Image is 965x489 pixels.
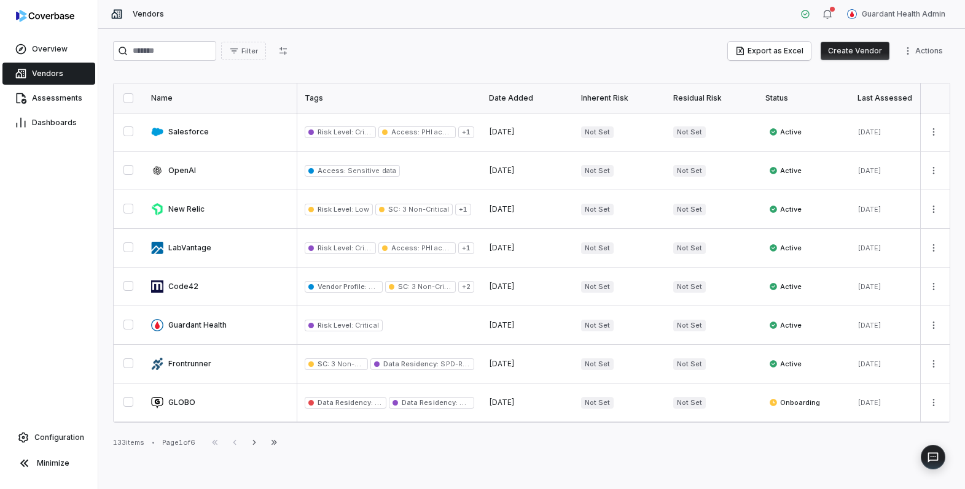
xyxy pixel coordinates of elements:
div: Inherent Risk [581,93,658,103]
span: Vendors [32,69,63,79]
span: Not Set [581,320,614,331]
span: Access : [391,128,420,136]
span: 3 Non-Critical [410,282,458,291]
span: Active [769,359,802,369]
span: Access : [391,244,420,252]
span: [DATE] [489,204,515,214]
span: Vendor Profile : [318,282,367,291]
span: + 2 [458,281,474,293]
span: Risk Level : [318,128,353,136]
span: + 1 [458,242,474,254]
button: Minimize [5,451,93,476]
div: Date Added [489,93,566,103]
span: [DATE] [858,128,881,136]
span: Overview [32,44,68,54]
span: [DATE] [489,243,515,252]
span: Risk Level : [318,205,353,214]
span: [DATE] [489,127,515,136]
button: Guardant Health Admin avatarGuardant Health Admin [840,5,953,23]
span: Not Set [673,358,706,370]
span: Data Residency : [318,398,373,407]
span: Critical [353,244,378,252]
button: Filter [221,42,266,60]
span: Guardant Health Admin [862,9,945,19]
span: Not Set [581,281,614,293]
img: Guardant Health Admin avatar [847,9,857,19]
span: Low [353,205,369,214]
span: Not Set [673,281,706,293]
span: Access : [318,166,346,175]
a: Vendors [2,63,95,85]
span: [DATE] [858,282,881,291]
span: Active [769,127,802,137]
span: [DATE] [858,360,881,368]
span: Active [769,320,802,330]
div: Name [151,93,290,103]
span: PD-Restricted [373,398,422,407]
a: Assessments [2,87,95,109]
span: Dashboards [32,118,77,128]
a: Overview [2,38,95,60]
span: + 1 [458,126,474,138]
div: Status [765,93,843,103]
img: logo-D7KZi-bG.svg [16,10,74,22]
button: More actions [924,277,944,296]
span: SPD-Restricted [458,398,512,407]
span: Configuration [34,433,84,442]
span: Not Set [581,358,614,370]
span: Not Set [581,242,614,254]
span: SaaS [367,282,386,291]
button: Create Vendor [821,42,889,60]
button: More actions [924,123,944,141]
span: PHI access [420,128,459,136]
button: More actions [924,393,944,412]
span: Active [769,243,802,253]
span: [DATE] [489,166,515,175]
div: Residual Risk [673,93,751,103]
span: [DATE] [489,398,515,407]
span: [DATE] [489,359,515,368]
span: Risk Level : [318,244,353,252]
span: Critical [353,321,378,329]
span: Critical [353,128,378,136]
span: SC : [388,205,400,214]
button: Export as Excel [728,42,811,60]
span: 3 Non-Critical [400,205,449,214]
span: Vendors [133,9,164,19]
span: Not Set [673,397,706,409]
span: 3 Non-Critical [329,360,378,368]
button: More actions [924,161,944,180]
span: Not Set [673,320,706,331]
span: Onboarding [769,398,820,407]
span: [DATE] [489,320,515,329]
span: Not Set [581,126,614,138]
a: Dashboards [2,112,95,134]
span: [DATE] [858,244,881,252]
div: • [152,438,155,447]
span: Not Set [673,242,706,254]
button: More actions [924,355,944,373]
span: Not Set [673,165,706,177]
button: More actions [924,239,944,257]
span: SC : [318,360,329,368]
span: Filter [241,47,258,56]
button: More actions [924,200,944,218]
span: Not Set [673,204,706,215]
span: [DATE] [858,321,881,329]
button: More actions [899,42,950,60]
span: Active [769,282,802,291]
span: SC : [398,282,410,291]
span: + 1 [455,204,471,215]
span: [DATE] [489,282,515,291]
span: Assessments [32,93,82,103]
span: Risk Level : [318,321,353,329]
span: Not Set [581,397,614,409]
span: Not Set [581,165,614,177]
span: PHI access [420,244,459,252]
span: Not Set [673,126,706,138]
div: Page 1 of 6 [162,438,195,447]
div: Last Assessed [858,93,935,103]
span: Minimize [37,458,69,468]
span: [DATE] [858,205,881,214]
span: Data Residency : [383,360,439,368]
